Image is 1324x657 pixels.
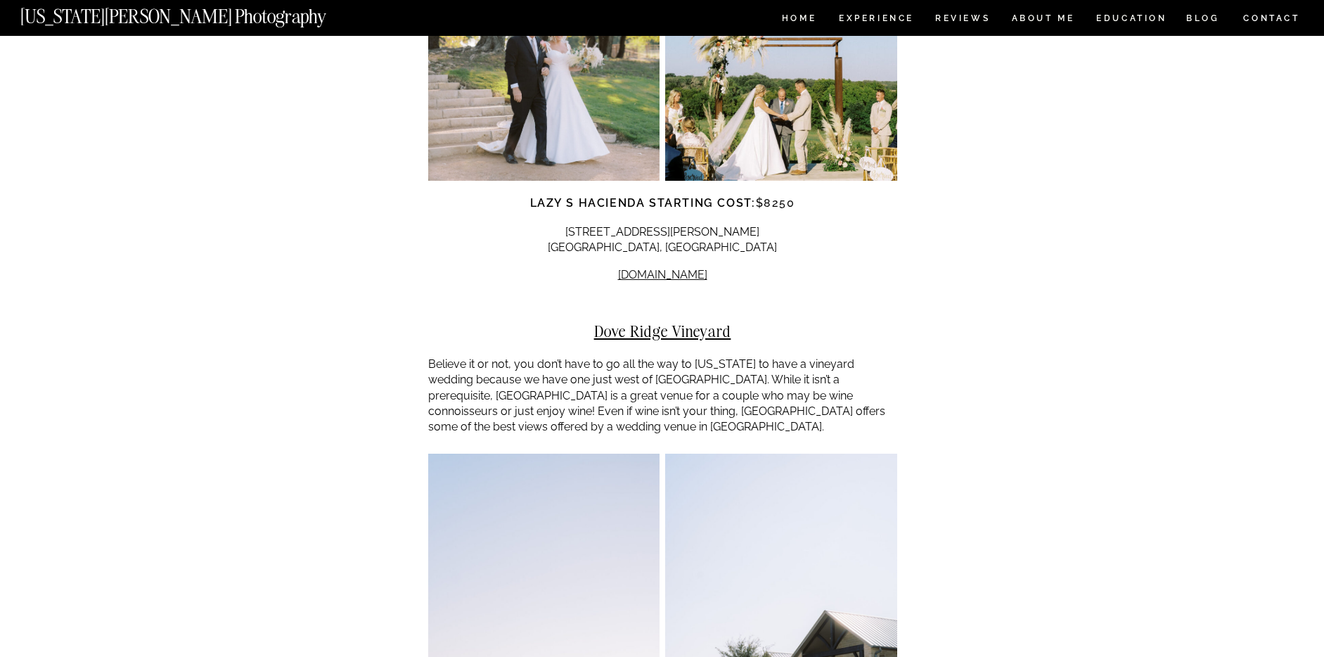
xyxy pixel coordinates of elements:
[779,14,819,26] a: HOME
[530,196,756,210] strong: Lazy S Hacienda starting cost:
[618,268,707,281] a: [DOMAIN_NAME]
[1011,14,1075,26] a: ABOUT ME
[428,224,897,256] p: [STREET_ADDRESS][PERSON_NAME] [GEOGRAPHIC_DATA], [GEOGRAPHIC_DATA]
[839,14,913,26] a: Experience
[1095,14,1169,26] a: EDUCATION
[428,322,897,340] h2: Dove Ridge Vineyard
[428,357,897,435] p: Believe it or not, you don’t have to go all the way to [US_STATE] to have a vineyard wedding beca...
[935,14,988,26] a: REVIEWS
[428,195,897,212] h3: $8250
[1186,14,1220,26] a: BLOG
[1242,11,1301,26] a: CONTACT
[20,7,373,19] a: [US_STATE][PERSON_NAME] Photography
